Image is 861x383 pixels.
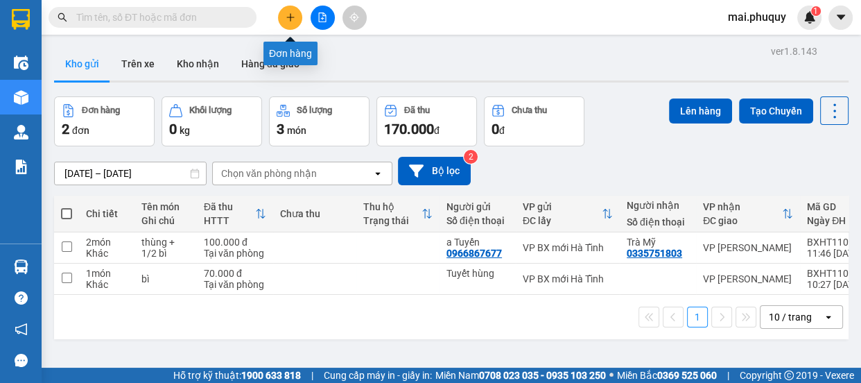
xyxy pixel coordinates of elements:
[318,12,327,22] span: file-add
[404,105,430,115] div: Đã thu
[14,90,28,105] img: warehouse-icon
[835,11,847,24] span: caret-down
[162,96,262,146] button: Khối lượng0kg
[349,12,359,22] span: aim
[141,273,190,284] div: bì
[72,125,89,136] span: đơn
[363,201,421,212] div: Thu hộ
[811,6,821,16] sup: 1
[435,368,606,383] span: Miền Nam
[499,125,505,136] span: đ
[446,268,509,279] div: Tuyết hùng
[687,307,708,327] button: 1
[376,96,477,146] button: Đã thu170.000đ
[356,196,440,232] th: Toggle SortBy
[696,196,800,232] th: Toggle SortBy
[82,105,120,115] div: Đơn hàng
[771,44,817,59] div: ver 1.8.143
[479,370,606,381] strong: 0708 023 035 - 0935 103 250
[297,105,332,115] div: Số lượng
[180,125,190,136] span: kg
[241,370,301,381] strong: 1900 633 818
[110,47,166,80] button: Trên xe
[15,291,28,305] span: question-circle
[287,125,306,136] span: món
[62,121,69,137] span: 2
[189,105,232,115] div: Khối lượng
[828,6,853,30] button: caret-down
[86,268,128,279] div: 1 món
[803,11,816,24] img: icon-new-feature
[627,237,689,248] div: Trà Mỹ
[727,368,729,383] span: |
[324,368,432,383] span: Cung cấp máy in - giấy in:
[14,125,28,139] img: warehouse-icon
[204,248,266,259] div: Tại văn phòng
[141,201,190,212] div: Tên món
[703,242,793,253] div: VP [PERSON_NAME]
[363,215,421,226] div: Trạng thái
[627,200,689,211] div: Người nhận
[446,248,502,259] div: 0966867677
[717,8,797,26] span: mai.phuquy
[627,248,682,259] div: 0335751803
[464,150,478,164] sup: 2
[311,368,313,383] span: |
[446,215,509,226] div: Số điện thoại
[398,157,471,185] button: Bộ lọc
[703,273,793,284] div: VP [PERSON_NAME]
[609,373,614,378] span: ⚪️
[617,368,717,383] span: Miền Bắc
[286,12,295,22] span: plus
[12,9,30,30] img: logo-vxr
[86,237,128,248] div: 2 món
[15,354,28,367] span: message
[434,125,440,136] span: đ
[311,6,335,30] button: file-add
[14,160,28,174] img: solution-icon
[141,237,190,259] div: thùng + 1/2 bì
[173,368,301,383] span: Hỗ trợ kỹ thuật:
[523,273,613,284] div: VP BX mới Hà Tĩnh
[204,237,266,248] div: 100.000 đ
[166,47,230,80] button: Kho nhận
[657,370,717,381] strong: 0369 525 060
[86,279,128,290] div: Khác
[769,310,812,324] div: 10 / trang
[14,56,28,70] img: warehouse-icon
[523,215,602,226] div: ĐC lấy
[141,215,190,226] div: Ghi chú
[54,96,155,146] button: Đơn hàng2đơn
[627,216,689,228] div: Số điện thoại
[86,248,128,259] div: Khác
[372,168,383,179] svg: open
[484,96,584,146] button: Chưa thu0đ
[492,121,499,137] span: 0
[169,121,177,137] span: 0
[384,121,434,137] span: 170.000
[813,6,818,16] span: 1
[703,215,782,226] div: ĐC giao
[823,312,834,323] svg: open
[204,201,255,212] div: Đã thu
[14,259,28,274] img: warehouse-icon
[703,201,782,212] div: VP nhận
[523,242,613,253] div: VP BX mới Hà Tĩnh
[516,196,620,232] th: Toggle SortBy
[512,105,547,115] div: Chưa thu
[446,201,509,212] div: Người gửi
[58,12,67,22] span: search
[278,6,302,30] button: plus
[86,208,128,219] div: Chi tiết
[76,10,240,25] input: Tìm tên, số ĐT hoặc mã đơn
[54,47,110,80] button: Kho gửi
[204,268,266,279] div: 70.000 đ
[197,196,273,232] th: Toggle SortBy
[221,167,317,180] div: Chọn văn phòng nhận
[263,42,318,65] div: Đơn hàng
[669,99,732,124] button: Lên hàng
[523,201,602,212] div: VP gửi
[230,47,311,80] button: Hàng đã giao
[342,6,367,30] button: aim
[446,237,509,248] div: a Tuyến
